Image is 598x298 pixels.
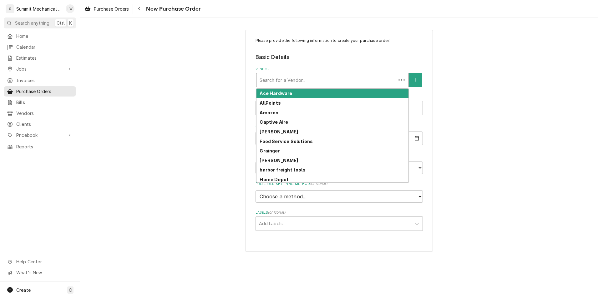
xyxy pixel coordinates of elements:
div: Landon Weeks's Avatar [66,4,74,13]
span: Bills [16,99,73,106]
strong: [PERSON_NAME] [260,158,298,163]
div: Vendor [256,67,423,87]
span: Home [16,33,73,39]
strong: Grainger [260,148,280,153]
div: Purchase Order Create/Update Form [256,38,423,231]
a: Vendors [4,108,76,118]
strong: Food Service Solutions [260,139,313,144]
span: C [69,287,72,293]
span: Reports [16,143,73,150]
span: Help Center [16,258,72,265]
a: Estimates [4,53,76,63]
a: Purchase Orders [4,86,76,97]
span: Vendors [16,110,73,117]
label: Inventory Location [256,95,423,100]
input: yyyy-mm-dd [256,132,423,145]
div: Purchase Order Create/Update [245,30,433,252]
span: Jobs [16,66,63,72]
svg: Create New Vendor [413,78,417,82]
strong: [PERSON_NAME] [260,129,298,134]
a: Purchase Orders [82,4,131,14]
legend: Basic Details [256,53,423,61]
span: Ctrl [57,20,65,26]
strong: AllPoints [260,100,281,106]
a: Clients [4,119,76,129]
strong: Home Depot [260,177,289,182]
span: Purchase Orders [16,88,73,95]
label: Preferred Shipping Method [256,181,423,186]
button: Create New Vendor [409,73,422,87]
span: New Purchase Order [144,5,201,13]
label: Vendor [256,67,423,72]
div: Summit Mechanical Service LLC [16,6,62,12]
p: Please provide the following information to create your purchase order: [256,38,423,43]
label: Preferred Shipping Carrier [256,153,423,158]
span: What's New [16,269,72,276]
span: Invoices [16,77,73,84]
span: ( optional ) [268,211,286,214]
span: Search anything [15,20,49,26]
span: Pricebook [16,132,63,138]
strong: Captive Aire [260,119,288,125]
strong: harbor freight tools [260,167,305,172]
div: Labels [256,210,423,231]
a: Go to Help Center [4,256,76,267]
span: K [69,20,72,26]
span: Create [16,287,31,293]
a: Reports [4,142,76,152]
span: Clients [16,121,73,127]
button: Navigate back [134,4,144,14]
a: Go to Pricebook [4,130,76,140]
a: Go to What's New [4,267,76,278]
div: Preferred Shipping Carrier [256,153,423,174]
a: Go to Jobs [4,64,76,74]
a: Home [4,31,76,41]
span: ( optional ) [310,182,328,186]
a: Calendar [4,42,76,52]
div: S [6,4,14,13]
div: LW [66,4,74,13]
strong: Amazon [260,110,278,115]
span: Purchase Orders [94,6,129,12]
a: Invoices [4,75,76,86]
label: Labels [256,210,423,215]
button: Search anythingCtrlK [4,17,76,28]
div: Preferred Shipping Method [256,181,423,202]
span: Calendar [16,44,73,50]
label: Issue Date [256,123,423,128]
a: Bills [4,97,76,107]
div: Issue Date [256,123,423,145]
strong: Ace Hardware [260,91,292,96]
div: Inventory Location [256,95,423,115]
span: Estimates [16,55,73,61]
